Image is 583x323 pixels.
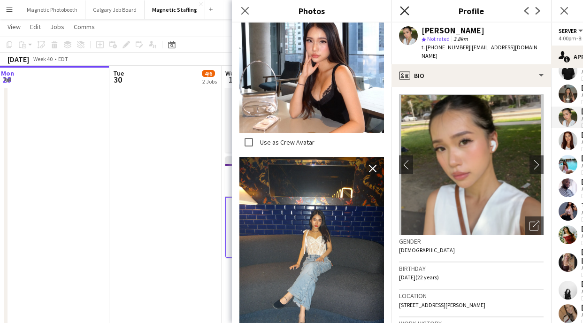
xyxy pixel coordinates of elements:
span: | [EMAIL_ADDRESS][DOMAIN_NAME] [422,44,540,59]
span: Edit [30,23,41,31]
span: Not rated [427,35,450,42]
a: Edit [26,21,45,33]
span: [DEMOGRAPHIC_DATA] [399,246,455,254]
button: Calgary Job Board [85,0,145,19]
span: View [8,23,21,31]
span: Week 40 [31,55,54,62]
span: 1 [224,74,238,85]
div: 2 Jobs [202,78,217,85]
span: Jobs [50,23,64,31]
span: Tue [113,69,124,77]
div: Open photos pop-in [525,216,544,235]
span: Mon [1,69,14,77]
span: Comms [74,23,95,31]
span: 3.8km [452,35,470,42]
a: Comms [70,21,99,33]
h3: Birthday [399,264,544,273]
h3: Gender [399,237,544,246]
div: [PERSON_NAME] [422,26,484,35]
a: View [4,21,24,33]
img: Crew avatar or photo [399,94,544,235]
span: t. [PHONE_NUMBER] [422,44,470,51]
div: EDT [58,55,68,62]
span: [DATE] (22 years) [399,274,439,281]
app-card-role: Server20A1/34:00pm-8:00pm (4h)[PERSON_NAME] [225,197,330,258]
span: Server [559,27,577,34]
h3: Location [399,292,544,300]
label: Use as Crew Avatar [258,138,315,146]
div: Updated [225,156,330,164]
button: Magnetic Photobooth [19,0,85,19]
span: Wed [225,69,238,77]
button: Magnetic Staffing [145,0,205,19]
a: Jobs [46,21,68,33]
h3: Billboard Music Awards [225,177,330,186]
span: [STREET_ADDRESS][PERSON_NAME] [399,301,485,308]
app-job-card: Updated4:00pm-8:00pm (4h)1/3Billboard Music Awards Rebel1 RoleServer20A1/34:00pm-8:00pm (4h)[PERS... [225,156,330,258]
span: 4/6 [202,70,215,77]
div: Bio [391,64,551,87]
h3: Photos [232,5,391,17]
span: 30 [112,74,124,85]
div: [DATE] [8,54,29,64]
h3: Profile [391,5,551,17]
